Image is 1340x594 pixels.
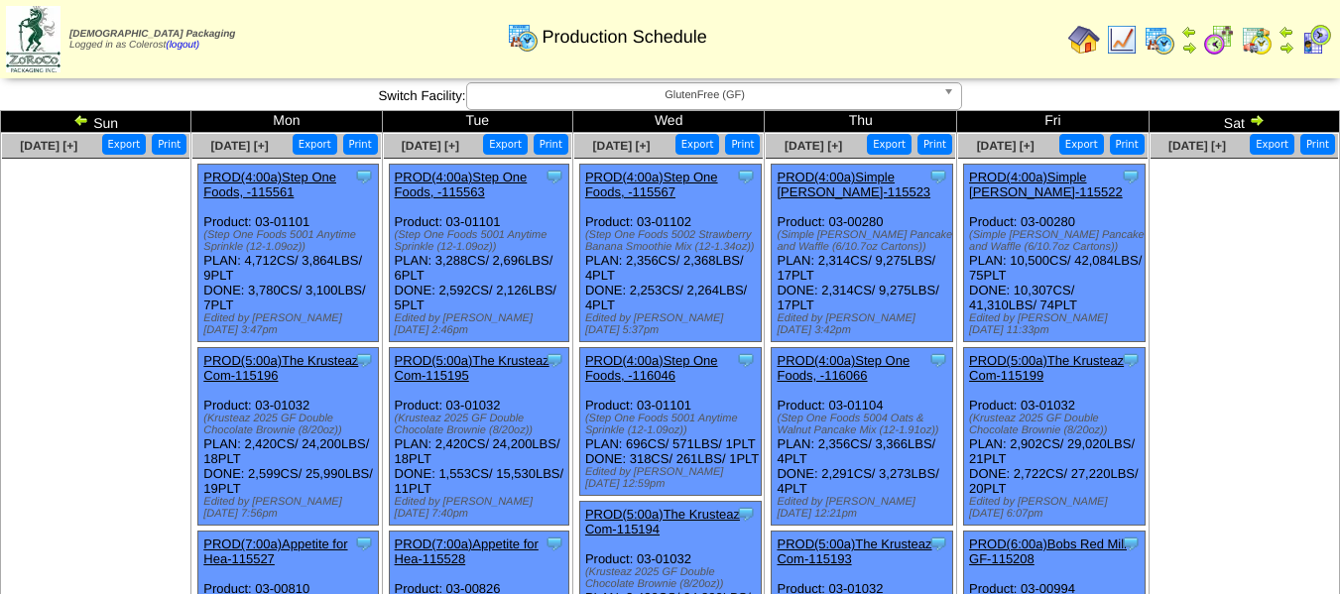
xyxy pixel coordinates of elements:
button: Export [293,134,337,155]
button: Print [1300,134,1335,155]
button: Export [1250,134,1294,155]
button: Export [675,134,720,155]
img: Tooltip [1121,350,1141,370]
button: Export [867,134,912,155]
td: Mon [191,111,382,133]
a: PROD(5:00a)The Krusteaz Com-115194 [585,507,740,536]
img: calendarprod.gif [1144,24,1175,56]
a: [DATE] [+] [211,139,269,153]
div: Edited by [PERSON_NAME] [DATE] 5:37pm [585,312,761,336]
button: Export [102,134,147,155]
td: Sun [1,111,191,133]
a: PROD(5:00a)The Krusteaz Com-115196 [203,353,358,383]
img: Tooltip [928,350,948,370]
img: Tooltip [928,534,948,553]
img: arrowright.gif [1249,112,1265,128]
button: Print [343,134,378,155]
span: Logged in as Colerost [69,29,235,51]
img: Tooltip [354,350,374,370]
img: home.gif [1068,24,1100,56]
a: PROD(7:00a)Appetite for Hea-115527 [203,536,347,566]
button: Print [534,134,568,155]
div: (Step One Foods 5002 Strawberry Banana Smoothie Mix (12-1.34oz)) [585,229,761,253]
div: (Step One Foods 5001 Anytime Sprinkle (12-1.09oz)) [585,413,761,436]
img: calendarinout.gif [1241,24,1273,56]
img: Tooltip [545,350,564,370]
div: (Krusteaz 2025 GF Double Chocolate Brownie (8/20oz)) [203,413,378,436]
div: Product: 03-01104 PLAN: 2,356CS / 3,366LBS / 4PLT DONE: 2,291CS / 3,273LBS / 4PLT [772,348,953,526]
div: Product: 03-00280 PLAN: 10,500CS / 42,084LBS / 75PLT DONE: 10,307CS / 41,310LBS / 74PLT [964,165,1146,342]
img: Tooltip [736,167,756,186]
a: [DATE] [+] [1168,139,1226,153]
button: Print [1110,134,1145,155]
img: Tooltip [354,167,374,186]
div: Edited by [PERSON_NAME] [DATE] 2:46pm [395,312,569,336]
td: Sat [1149,111,1339,133]
img: arrowleft.gif [1181,24,1197,40]
td: Wed [572,111,765,133]
div: Product: 03-01101 PLAN: 4,712CS / 3,864LBS / 9PLT DONE: 3,780CS / 3,100LBS / 7PLT [198,165,379,342]
a: PROD(4:00a)Step One Foods, -115561 [203,170,336,199]
div: (Step One Foods 5004 Oats & Walnut Pancake Mix (12-1.91oz)) [777,413,952,436]
a: PROD(4:00a)Simple [PERSON_NAME]-115522 [969,170,1123,199]
td: Tue [382,111,572,133]
img: calendarcustomer.gif [1300,24,1332,56]
a: (logout) [166,40,199,51]
div: (Step One Foods 5001 Anytime Sprinkle (12-1.09oz)) [203,229,378,253]
div: Edited by [PERSON_NAME] [DATE] 11:33pm [969,312,1145,336]
button: Export [483,134,528,155]
div: Edited by [PERSON_NAME] [DATE] 7:56pm [203,496,378,520]
img: calendarblend.gif [1203,24,1235,56]
td: Thu [765,111,957,133]
button: Print [725,134,760,155]
div: Edited by [PERSON_NAME] [DATE] 3:47pm [203,312,378,336]
div: Product: 03-01032 PLAN: 2,420CS / 24,200LBS / 18PLT DONE: 2,599CS / 25,990LBS / 19PLT [198,348,379,526]
div: Product: 03-01101 PLAN: 3,288CS / 2,696LBS / 6PLT DONE: 2,592CS / 2,126LBS / 5PLT [389,165,569,342]
div: Edited by [PERSON_NAME] [DATE] 3:42pm [777,312,952,336]
button: Print [917,134,952,155]
img: arrowleft.gif [1279,24,1294,40]
div: (Krusteaz 2025 GF Double Chocolate Brownie (8/20oz)) [969,413,1145,436]
a: PROD(4:00a)Simple [PERSON_NAME]-115523 [777,170,930,199]
span: [DATE] [+] [977,139,1035,153]
img: arrowright.gif [1279,40,1294,56]
a: PROD(4:00a)Step One Foods, -115563 [395,170,528,199]
img: Tooltip [354,534,374,553]
a: PROD(5:00a)The Krusteaz Com-115199 [969,353,1124,383]
div: (Krusteaz 2025 GF Double Chocolate Brownie (8/20oz)) [395,413,569,436]
span: [DEMOGRAPHIC_DATA] Packaging [69,29,235,40]
a: PROD(4:00a)Step One Foods, -115567 [585,170,718,199]
div: (Simple [PERSON_NAME] Pancake and Waffle (6/10.7oz Cartons)) [777,229,952,253]
div: (Simple [PERSON_NAME] Pancake and Waffle (6/10.7oz Cartons)) [969,229,1145,253]
img: Tooltip [1121,167,1141,186]
img: calendarprod.gif [507,21,539,53]
a: PROD(4:00a)Step One Foods, -116066 [777,353,910,383]
img: arrowleft.gif [73,112,89,128]
span: GlutenFree (GF) [475,83,935,107]
div: Product: 03-00280 PLAN: 2,314CS / 9,275LBS / 17PLT DONE: 2,314CS / 9,275LBS / 17PLT [772,165,953,342]
a: [DATE] [+] [20,139,77,153]
a: PROD(7:00a)Appetite for Hea-115528 [395,536,539,566]
a: [DATE] [+] [785,139,842,153]
div: (Krusteaz 2025 GF Double Chocolate Brownie (8/20oz)) [585,566,761,590]
div: Edited by [PERSON_NAME] [DATE] 6:07pm [969,496,1145,520]
img: Tooltip [1121,534,1141,553]
a: PROD(5:00a)The Krusteaz Com-115193 [777,536,931,566]
span: Production Schedule [543,27,707,48]
img: Tooltip [736,350,756,370]
button: Print [152,134,186,155]
div: (Step One Foods 5001 Anytime Sprinkle (12-1.09oz)) [395,229,569,253]
div: Product: 03-01102 PLAN: 2,356CS / 2,368LBS / 4PLT DONE: 2,253CS / 2,264LBS / 4PLT [579,165,761,342]
div: Product: 03-01101 PLAN: 696CS / 571LBS / 1PLT DONE: 318CS / 261LBS / 1PLT [579,348,761,496]
a: [DATE] [+] [402,139,459,153]
div: Edited by [PERSON_NAME] [DATE] 7:40pm [395,496,569,520]
a: [DATE] [+] [592,139,650,153]
a: PROD(4:00a)Step One Foods, -116046 [585,353,718,383]
div: Product: 03-01032 PLAN: 2,420CS / 24,200LBS / 18PLT DONE: 1,553CS / 15,530LBS / 11PLT [389,348,569,526]
img: zoroco-logo-small.webp [6,6,61,72]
